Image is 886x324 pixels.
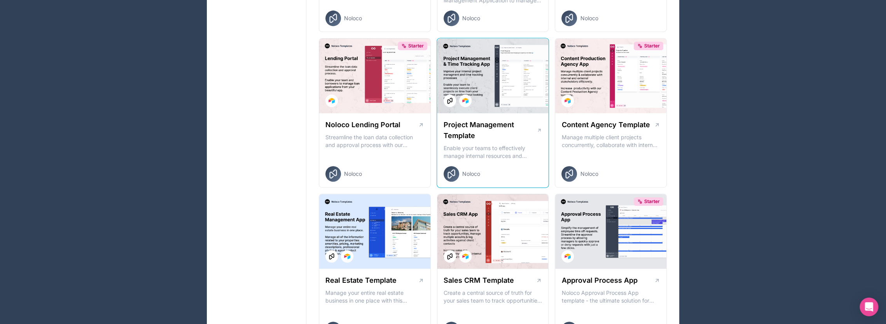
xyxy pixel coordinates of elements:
span: Starter [408,43,424,49]
span: Noloco [580,170,598,178]
p: Noloco Approval Process App template - the ultimate solution for managing your employee's time of... [561,289,660,305]
span: Noloco [580,14,598,22]
h1: Project Management Template [444,119,536,141]
p: Enable your teams to effectively manage internal resources and execute client projects on time. [444,144,542,160]
p: Create a central source of truth for your sales team to track opportunities, manage multiple acco... [444,289,542,305]
h1: Content Agency Template [561,119,650,130]
img: Airtable Logo [564,253,571,259]
p: Streamline the loan data collection and approval process with our Lending Portal template. [325,133,424,149]
span: Noloco [344,14,362,22]
h1: Real Estate Template [325,275,397,286]
img: Airtable Logo [564,98,571,104]
img: Airtable Logo [462,253,468,259]
h1: Approval Process App [561,275,637,286]
span: Starter [644,43,660,49]
img: Airtable Logo [462,98,468,104]
img: Airtable Logo [344,253,350,259]
span: Noloco [462,170,480,178]
p: Manage your entire real estate business in one place with this comprehensive real estate transact... [325,289,424,305]
p: Manage multiple client projects concurrently, collaborate with internal and external stakeholders... [561,133,660,149]
div: Open Intercom Messenger [860,298,878,316]
h1: Sales CRM Template [444,275,514,286]
span: Noloco [344,170,362,178]
img: Airtable Logo [329,98,335,104]
span: Starter [644,198,660,205]
span: Noloco [462,14,480,22]
h1: Noloco Lending Portal [325,119,400,130]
